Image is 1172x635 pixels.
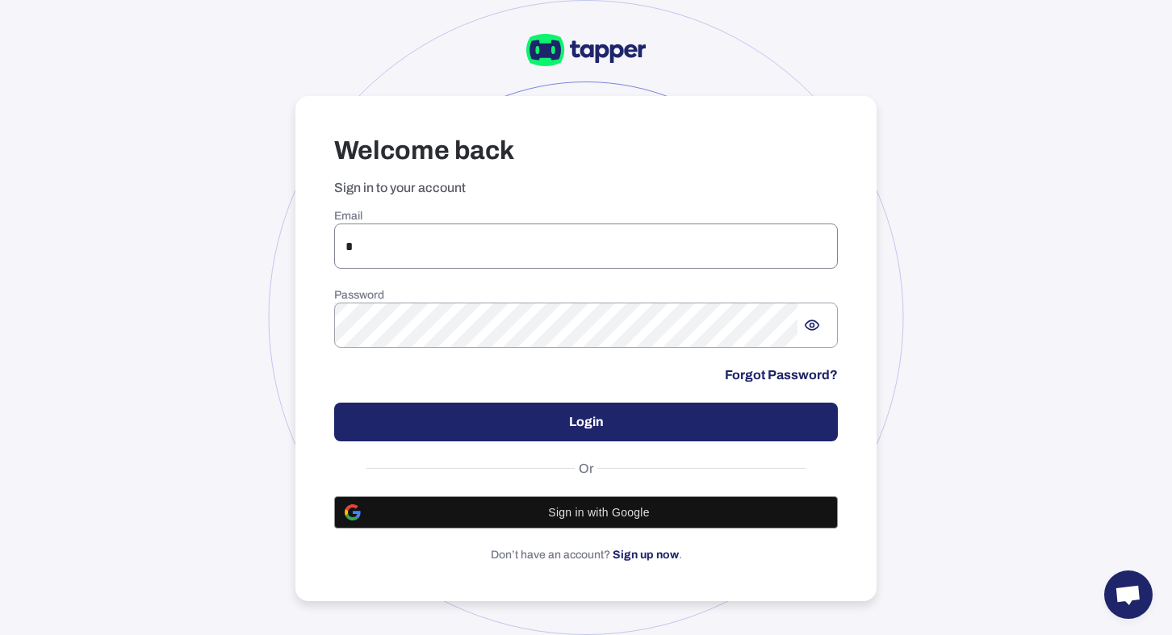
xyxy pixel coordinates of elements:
[334,209,838,224] h6: Email
[1104,570,1153,619] div: Open chat
[725,367,838,383] a: Forgot Password?
[370,506,827,519] span: Sign in with Google
[334,548,838,562] p: Don’t have an account? .
[334,288,838,303] h6: Password
[613,549,679,561] a: Sign up now
[575,461,598,477] span: Or
[334,496,838,528] button: Sign in with Google
[797,311,827,340] button: Show password
[334,135,838,167] h3: Welcome back
[334,403,838,441] button: Login
[334,180,838,196] p: Sign in to your account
